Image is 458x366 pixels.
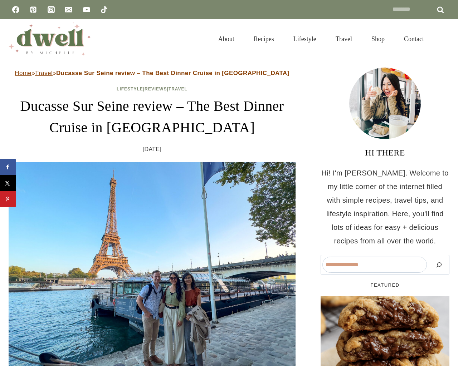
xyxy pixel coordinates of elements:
[321,282,449,289] h5: FEATURED
[26,3,40,17] a: Pinterest
[62,3,76,17] a: Email
[209,26,244,51] a: About
[44,3,58,17] a: Instagram
[97,3,111,17] a: TikTok
[79,3,94,17] a: YouTube
[284,26,326,51] a: Lifestyle
[362,26,394,51] a: Shop
[145,86,167,91] a: Reviews
[430,257,448,273] button: Search
[9,3,23,17] a: Facebook
[321,146,449,159] h3: HI THERE
[9,95,296,138] h1: Ducasse Sur Seine review – The Best Dinner Cruise in [GEOGRAPHIC_DATA]
[321,166,449,248] p: Hi! I'm [PERSON_NAME]. Welcome to my little corner of the internet filled with simple recipes, tr...
[56,70,289,76] strong: Ducasse Sur Seine review – The Best Dinner Cruise in [GEOGRAPHIC_DATA]
[15,70,31,76] a: Home
[117,86,143,91] a: Lifestyle
[169,86,187,91] a: Travel
[437,33,449,45] button: View Search Form
[15,70,289,76] span: » »
[209,26,434,51] nav: Primary Navigation
[117,86,187,91] span: | |
[143,144,162,155] time: [DATE]
[394,26,434,51] a: Contact
[326,26,362,51] a: Travel
[9,23,91,55] img: DWELL by michelle
[244,26,284,51] a: Recipes
[35,70,53,76] a: Travel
